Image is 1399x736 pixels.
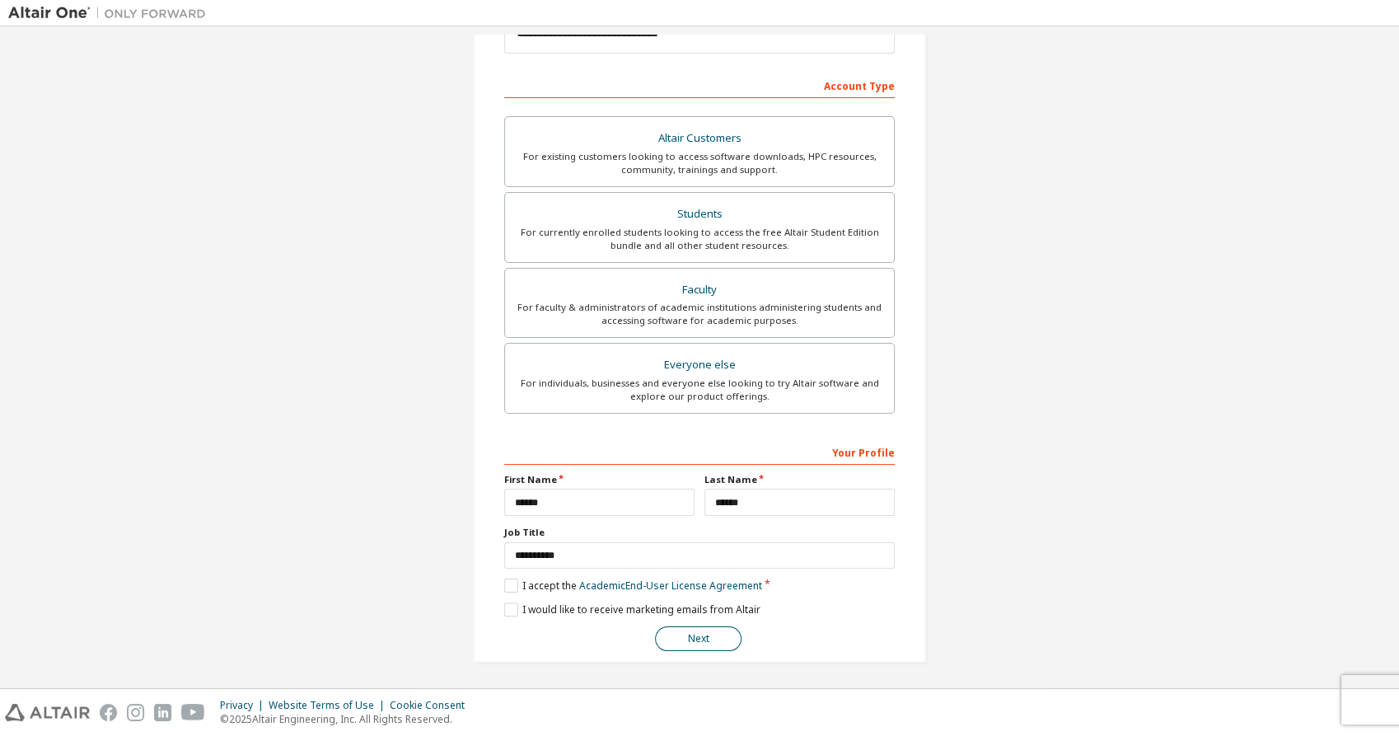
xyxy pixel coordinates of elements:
label: Job Title [504,526,895,539]
div: For existing customers looking to access software downloads, HPC resources, community, trainings ... [515,150,884,176]
button: Next [655,626,742,651]
div: For individuals, businesses and everyone else looking to try Altair software and explore our prod... [515,377,884,403]
p: © 2025 Altair Engineering, Inc. All Rights Reserved. [220,712,475,726]
label: I would like to receive marketing emails from Altair [504,602,760,616]
img: instagram.svg [127,704,144,721]
label: First Name [504,473,695,486]
img: altair_logo.svg [5,704,90,721]
div: Cookie Consent [390,699,475,712]
div: Account Type [504,72,895,98]
div: Your Profile [504,438,895,465]
div: Everyone else [515,354,884,377]
div: For currently enrolled students looking to access the free Altair Student Edition bundle and all ... [515,226,884,252]
img: linkedin.svg [154,704,171,721]
a: Academic End-User License Agreement [579,579,762,593]
div: Faculty [515,279,884,302]
div: For faculty & administrators of academic institutions administering students and accessing softwa... [515,301,884,327]
div: Altair Customers [515,127,884,150]
img: Altair One [8,5,214,21]
label: Last Name [704,473,895,486]
img: facebook.svg [100,704,117,721]
div: Privacy [220,699,269,712]
div: Students [515,203,884,226]
label: I accept the [504,579,762,593]
div: Website Terms of Use [269,699,390,712]
img: youtube.svg [181,704,205,721]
